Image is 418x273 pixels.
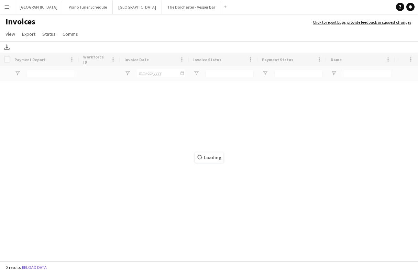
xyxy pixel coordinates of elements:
app-action-btn: Download [3,43,11,51]
button: Piano Tuner Schedule [63,0,113,14]
a: Status [40,30,58,39]
span: Export [22,31,35,37]
button: [GEOGRAPHIC_DATA] [113,0,162,14]
span: Status [42,31,56,37]
a: Comms [60,30,81,39]
span: Loading [195,152,223,163]
a: Export [19,30,38,39]
button: [GEOGRAPHIC_DATA] [14,0,63,14]
span: View [5,31,15,37]
button: The Dorchester - Vesper Bar [162,0,221,14]
button: Reload data [21,264,48,271]
span: Comms [63,31,78,37]
a: View [3,30,18,39]
a: Click to report bugs, provide feedback or suggest changes [313,19,411,25]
